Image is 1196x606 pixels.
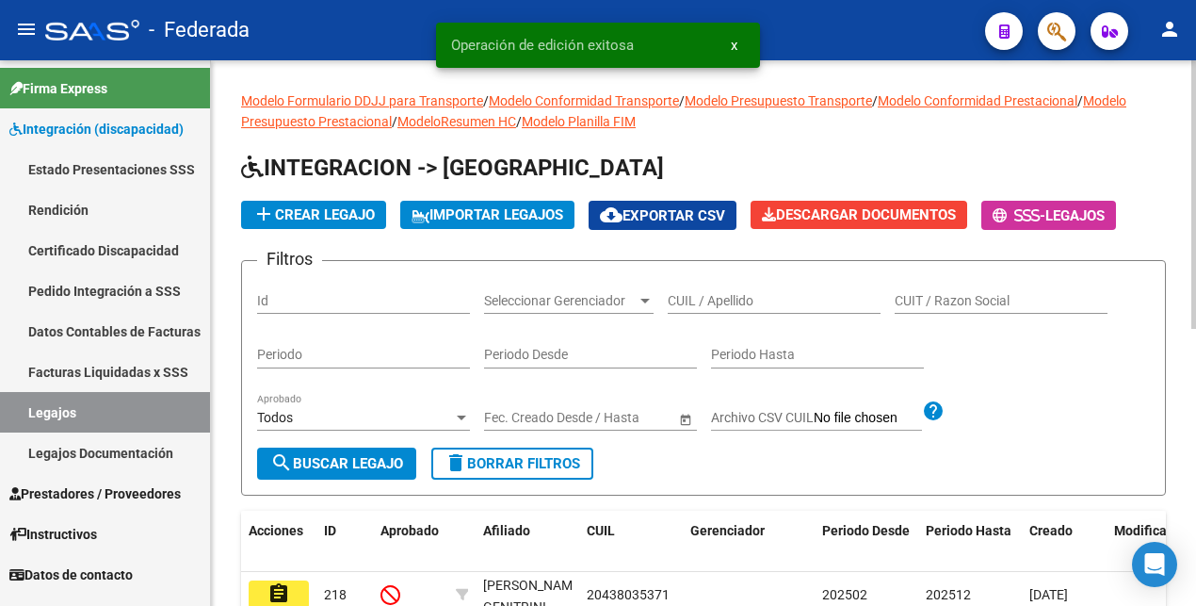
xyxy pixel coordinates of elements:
[1132,542,1177,587] div: Open Intercom Messenger
[257,246,322,272] h3: Filtros
[993,207,1045,224] span: -
[249,523,303,538] span: Acciones
[751,201,967,229] button: Descargar Documentos
[822,523,910,538] span: Periodo Desde
[815,511,918,573] datatable-header-cell: Periodo Desde
[1107,511,1191,573] datatable-header-cell: Modificado
[683,511,815,573] datatable-header-cell: Gerenciador
[9,565,133,585] span: Datos de contacto
[257,410,293,425] span: Todos
[412,206,563,223] span: IMPORTAR LEGAJOS
[241,511,316,573] datatable-header-cell: Acciones
[270,451,293,474] mat-icon: search
[267,582,290,605] mat-icon: assignment
[675,409,695,429] button: Open calendar
[558,410,651,426] input: End date
[762,206,956,223] span: Descargar Documentos
[431,448,593,480] button: Borrar Filtros
[1158,18,1181,41] mat-icon: person
[270,455,403,472] span: Buscar Legajo
[9,119,184,139] span: Integración (discapacidad)
[444,455,580,472] span: Borrar Filtros
[257,448,416,480] button: Buscar Legajo
[444,451,467,474] mat-icon: delete
[373,511,448,573] datatable-header-cell: Aprobado
[685,93,872,108] a: Modelo Presupuesto Transporte
[9,78,107,99] span: Firma Express
[484,293,637,309] span: Seleccionar Gerenciador
[1114,523,1182,538] span: Modificado
[400,201,574,229] button: IMPORTAR LEGAJOS
[9,524,97,545] span: Instructivos
[324,523,336,538] span: ID
[600,204,622,226] mat-icon: cloud_download
[451,36,634,55] span: Operación de edición exitosa
[316,511,373,573] datatable-header-cell: ID
[241,93,483,108] a: Modelo Formulario DDJJ para Transporte
[397,114,516,129] a: ModeloResumen HC
[522,114,636,129] a: Modelo Planilla FIM
[587,523,615,538] span: CUIL
[1029,523,1073,538] span: Creado
[484,410,542,426] input: Start date
[711,410,814,425] span: Archivo CSV CUIL
[716,28,752,62] button: x
[600,207,725,224] span: Exportar CSV
[252,203,275,225] mat-icon: add
[922,400,945,422] mat-icon: help
[690,523,765,538] span: Gerenciador
[579,511,683,573] datatable-header-cell: CUIL
[241,201,386,229] button: Crear Legajo
[926,587,971,602] span: 202512
[1029,587,1068,602] span: [DATE]
[1045,207,1105,224] span: Legajos
[483,523,530,538] span: Afiliado
[252,206,375,223] span: Crear Legajo
[149,9,250,51] span: - Federada
[476,511,579,573] datatable-header-cell: Afiliado
[1022,511,1107,573] datatable-header-cell: Creado
[981,201,1116,230] button: -Legajos
[15,18,38,41] mat-icon: menu
[926,523,1011,538] span: Periodo Hasta
[489,93,679,108] a: Modelo Conformidad Transporte
[589,201,736,230] button: Exportar CSV
[380,523,439,538] span: Aprobado
[241,155,664,181] span: INTEGRACION -> [GEOGRAPHIC_DATA]
[878,93,1077,108] a: Modelo Conformidad Prestacional
[731,37,737,54] span: x
[324,587,347,602] span: 218
[822,587,867,602] span: 202502
[814,410,922,427] input: Archivo CSV CUIL
[587,587,670,602] span: 20438035371
[9,483,181,504] span: Prestadores / Proveedores
[918,511,1022,573] datatable-header-cell: Periodo Hasta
